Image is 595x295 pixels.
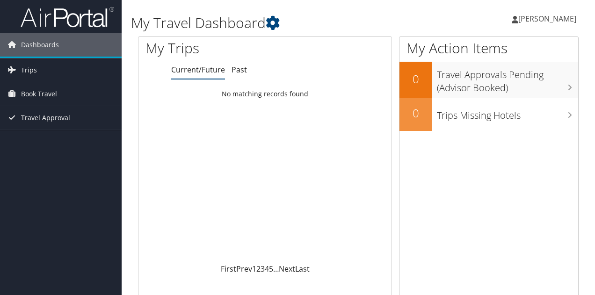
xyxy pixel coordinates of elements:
span: Travel Approval [21,106,70,130]
a: Last [295,264,310,274]
a: Past [232,65,247,75]
a: 3 [261,264,265,274]
a: [PERSON_NAME] [512,5,586,33]
span: … [273,264,279,274]
a: Prev [236,264,252,274]
span: [PERSON_NAME] [518,14,576,24]
a: 0Trips Missing Hotels [399,98,578,131]
a: Current/Future [171,65,225,75]
span: Dashboards [21,33,59,57]
a: Next [279,264,295,274]
a: 5 [269,264,273,274]
h2: 0 [399,71,432,87]
a: 4 [265,264,269,274]
a: 1 [252,264,256,274]
span: Trips [21,58,37,82]
h1: My Travel Dashboard [131,13,434,33]
h3: Trips Missing Hotels [437,104,578,122]
a: First [221,264,236,274]
span: Book Travel [21,82,57,106]
h1: My Action Items [399,38,578,58]
td: No matching records found [138,86,392,102]
a: 2 [256,264,261,274]
img: airportal-logo.png [21,6,114,28]
h1: My Trips [145,38,279,58]
a: 0Travel Approvals Pending (Advisor Booked) [399,62,578,98]
h3: Travel Approvals Pending (Advisor Booked) [437,64,578,94]
h2: 0 [399,105,432,121]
